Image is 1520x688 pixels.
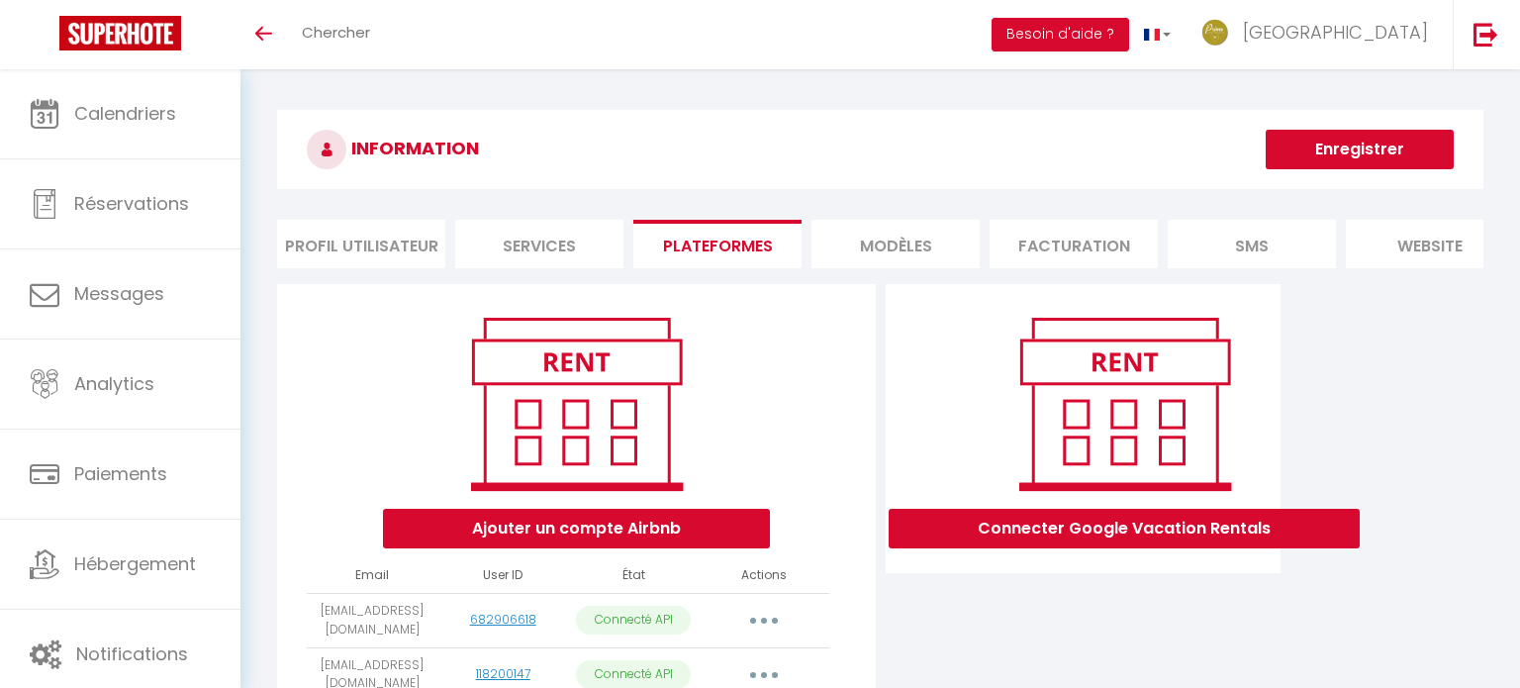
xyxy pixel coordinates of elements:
span: Chercher [302,22,370,43]
span: [GEOGRAPHIC_DATA] [1243,20,1428,45]
button: Besoin d'aide ? [992,18,1129,51]
th: User ID [437,558,568,593]
li: Plateformes [633,220,802,268]
img: rent.png [998,309,1251,499]
img: rent.png [450,309,703,499]
img: Super Booking [59,16,181,50]
td: [EMAIL_ADDRESS][DOMAIN_NAME] [307,593,437,647]
span: Analytics [74,371,154,396]
li: website [1346,220,1514,268]
a: 682906618 [470,611,536,628]
button: Enregistrer [1266,130,1454,169]
li: MODÈLES [811,220,980,268]
li: SMS [1168,220,1336,268]
span: Réservations [74,191,189,216]
img: logout [1473,22,1498,47]
li: Profil Utilisateur [277,220,445,268]
p: Connecté API [576,606,691,635]
img: ... [1200,18,1230,48]
span: Notifications [76,641,188,666]
h3: INFORMATION [277,110,1483,189]
li: Facturation [990,220,1158,268]
button: Ajouter un compte Airbnb [383,509,770,548]
button: Connecter Google Vacation Rentals [889,509,1360,548]
th: Email [307,558,437,593]
th: État [568,558,699,593]
th: Actions [699,558,829,593]
a: 118200147 [476,665,530,682]
span: Hébergement [74,551,196,576]
span: Calendriers [74,101,176,126]
span: Paiements [74,461,167,486]
span: Messages [74,281,164,306]
li: Services [455,220,623,268]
